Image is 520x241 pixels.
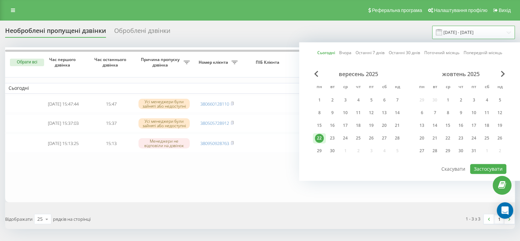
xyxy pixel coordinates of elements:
[366,82,376,93] abbr: п’ятниця
[5,216,32,222] span: Відображати
[314,71,318,77] span: Previous Month
[354,121,363,130] div: 18
[443,96,452,105] div: 1
[378,108,391,118] div: сб 13 вер 2025 р.
[454,108,467,118] div: чт 9 жовт 2025 р.
[443,146,452,155] div: 29
[456,82,466,93] abbr: четвер
[341,108,350,117] div: 10
[470,164,506,174] button: Застосувати
[415,120,428,131] div: пн 13 жовт 2025 р.
[313,146,326,156] div: пн 29 вер 2025 р.
[415,71,506,77] div: жовтень 2025
[428,146,441,156] div: вт 28 жовт 2025 р.
[367,121,376,130] div: 19
[138,118,190,129] div: Усі менеджери були зайняті або недоступні
[200,140,229,146] a: 380950928763
[417,82,427,93] abbr: понеділок
[313,120,326,131] div: пн 15 вер 2025 р.
[415,146,428,156] div: пн 27 жовт 2025 р.
[341,134,350,143] div: 24
[443,134,452,143] div: 22
[469,82,479,93] abbr: п’ятниця
[380,108,389,117] div: 13
[352,95,365,105] div: чт 4 вер 2025 р.
[464,50,502,56] a: Попередній місяць
[380,121,389,130] div: 20
[480,108,493,118] div: сб 11 жовт 2025 р.
[480,95,493,105] div: сб 4 жовт 2025 р.
[482,108,491,117] div: 11
[428,108,441,118] div: вт 7 жовт 2025 р.
[417,146,426,155] div: 27
[365,133,378,143] div: пт 26 вер 2025 р.
[315,146,324,155] div: 29
[327,82,337,93] abbr: вівторок
[326,133,339,143] div: вт 23 вер 2025 р.
[493,120,506,131] div: нд 19 жовт 2025 р.
[10,59,44,66] button: Обрати всі
[393,134,402,143] div: 28
[469,146,478,155] div: 31
[391,120,404,131] div: нд 21 вер 2025 р.
[467,95,480,105] div: пт 3 жовт 2025 р.
[341,121,350,130] div: 17
[430,82,440,93] abbr: вівторок
[39,134,87,153] td: [DATE] 15:13:25
[493,95,506,105] div: нд 5 жовт 2025 р.
[247,60,290,65] span: ПІБ Клієнта
[467,108,480,118] div: пт 10 жовт 2025 р.
[379,82,389,93] abbr: субота
[315,96,324,105] div: 1
[441,108,454,118] div: ср 8 жовт 2025 р.
[393,96,402,105] div: 7
[326,146,339,156] div: вт 30 вер 2025 р.
[456,96,465,105] div: 2
[495,134,504,143] div: 26
[340,82,350,93] abbr: середа
[339,120,352,131] div: ср 17 вер 2025 р.
[441,146,454,156] div: ср 29 жовт 2025 р.
[353,82,363,93] abbr: четвер
[138,99,190,109] div: Усі менеджери були зайняті або недоступні
[138,138,190,148] div: Менеджери не відповіли на дзвінок
[393,121,402,130] div: 21
[391,108,404,118] div: нд 14 вер 2025 р.
[469,134,478,143] div: 24
[313,133,326,143] div: пн 22 вер 2025 р.
[430,108,439,117] div: 7
[328,121,337,130] div: 16
[392,82,402,93] abbr: неділя
[315,134,324,143] div: 22
[443,108,452,117] div: 8
[391,95,404,105] div: нд 7 вер 2025 р.
[378,133,391,143] div: сб 27 вер 2025 р.
[456,108,465,117] div: 9
[456,146,465,155] div: 30
[367,96,376,105] div: 5
[87,134,135,153] td: 15:13
[365,120,378,131] div: пт 19 вер 2025 р.
[380,96,389,105] div: 6
[456,121,465,130] div: 16
[430,121,439,130] div: 14
[367,108,376,117] div: 12
[53,216,91,222] span: рядків на сторінці
[482,121,491,130] div: 18
[314,82,324,93] abbr: понеділок
[352,108,365,118] div: чт 11 вер 2025 р.
[328,108,337,117] div: 9
[417,121,426,130] div: 13
[469,121,478,130] div: 17
[39,95,87,113] td: [DATE] 15:47:44
[200,101,229,107] a: 380660128110
[354,108,363,117] div: 11
[443,82,453,93] abbr: середа
[378,95,391,105] div: сб 6 вер 2025 р.
[441,133,454,143] div: ср 22 жовт 2025 р.
[495,121,504,130] div: 19
[497,202,513,219] div: Open Intercom Messenger
[339,50,351,56] a: Вчора
[438,164,469,174] button: Скасувати
[37,216,43,222] div: 25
